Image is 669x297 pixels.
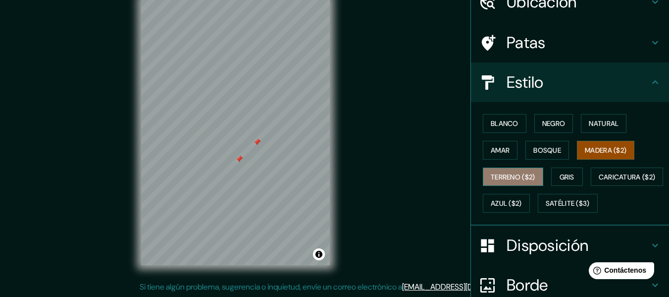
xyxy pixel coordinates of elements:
[546,199,590,208] font: Satélite ($3)
[533,146,561,155] font: Bosque
[507,32,546,53] font: Patas
[402,282,524,292] a: [EMAIL_ADDRESS][DOMAIN_NAME]
[313,248,325,260] button: Activar o desactivar atribución
[483,141,517,160] button: Amar
[599,173,656,181] font: Caricatura ($2)
[491,173,535,181] font: Terreno ($2)
[507,275,548,296] font: Borde
[471,23,669,62] div: Patas
[507,72,544,93] font: Estilo
[483,168,543,186] button: Terreno ($2)
[542,119,566,128] font: Negro
[581,114,626,133] button: Natural
[491,199,522,208] font: Azul ($2)
[507,235,588,256] font: Disposición
[589,119,618,128] font: Natural
[471,226,669,265] div: Disposición
[491,146,510,155] font: Amar
[483,114,526,133] button: Blanco
[538,194,598,213] button: Satélite ($3)
[551,168,583,186] button: Gris
[534,114,573,133] button: Negro
[585,146,626,155] font: Madera ($2)
[591,168,664,186] button: Caricatura ($2)
[525,141,569,160] button: Bosque
[581,258,658,286] iframe: Lanzador de widgets de ayuda
[577,141,634,160] button: Madera ($2)
[140,282,402,292] font: Si tiene algún problema, sugerencia o inquietud, envíe un correo electrónico a
[560,173,574,181] font: Gris
[483,194,530,213] button: Azul ($2)
[471,62,669,102] div: Estilo
[491,119,518,128] font: Blanco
